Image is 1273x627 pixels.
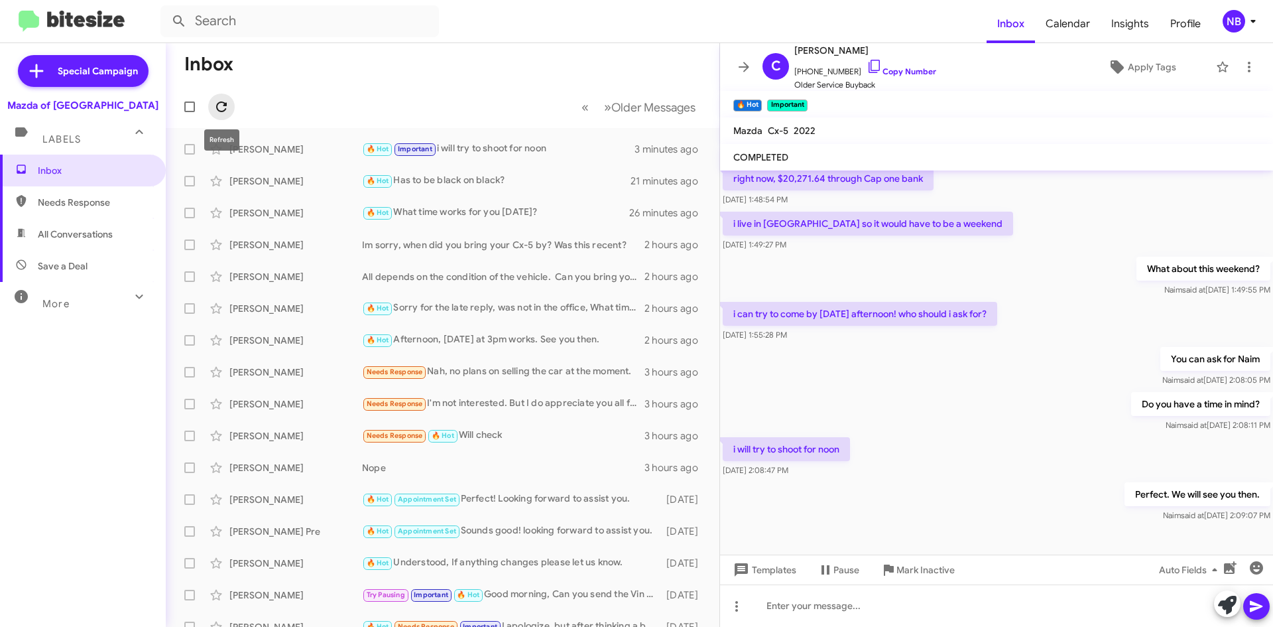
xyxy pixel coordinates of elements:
span: Apply Tags [1128,55,1176,79]
div: Nope [362,461,644,474]
div: [DATE] [660,493,709,506]
a: Inbox [987,5,1035,43]
div: [PERSON_NAME] [229,302,362,315]
div: [PERSON_NAME] [229,334,362,347]
button: NB [1211,10,1258,33]
p: Do you have a time in mind? [1131,392,1270,416]
p: right now, $20,271.64 through Cap one bank [723,167,934,190]
span: Templates [731,558,796,582]
span: 🔥 Hot [367,336,389,344]
button: Previous [574,94,597,121]
span: Mazda [733,125,762,137]
button: Auto Fields [1148,558,1233,582]
div: Will check [362,428,644,443]
span: Profile [1160,5,1211,43]
div: [PERSON_NAME] [229,493,362,506]
span: 🔥 Hot [367,559,389,567]
span: [PERSON_NAME] [794,42,936,58]
span: Appointment Set [398,495,456,504]
span: 🔥 Hot [367,208,389,217]
div: 2 hours ago [644,334,709,347]
div: [PERSON_NAME] [229,397,362,411]
p: i will try to shoot for noon [723,437,850,461]
div: [PERSON_NAME] [229,461,362,474]
span: [PHONE_NUMBER] [794,58,936,78]
span: Appointment Set [398,527,456,535]
span: Auto Fields [1159,558,1223,582]
span: Needs Response [367,368,423,376]
div: [PERSON_NAME] [229,429,362,443]
div: 3 hours ago [644,461,709,474]
span: said at [1181,510,1204,520]
span: « [581,99,589,115]
span: 🔥 Hot [367,176,389,185]
div: 26 minutes ago [629,206,709,220]
button: Mark Inactive [870,558,965,582]
span: [DATE] 1:49:27 PM [723,240,786,249]
span: said at [1182,285,1205,295]
p: i live in [GEOGRAPHIC_DATA] so it would have to be a weekend [723,212,1013,236]
span: 🔥 Hot [367,145,389,153]
span: [DATE] 2:08:47 PM [723,465,788,475]
span: Labels [42,133,81,145]
div: [DATE] [660,525,709,538]
small: 🔥 Hot [733,100,762,111]
div: Refresh [204,129,239,151]
span: Naim [DATE] 2:08:11 PM [1166,420,1270,430]
div: [PERSON_NAME] [229,366,362,379]
small: Important [767,100,807,111]
div: 2 hours ago [644,302,709,315]
div: 2 hours ago [644,238,709,251]
span: Older Service Buyback [794,78,936,92]
input: Search [160,5,439,37]
span: Save a Deal [38,259,88,273]
div: [PERSON_NAME] [229,270,362,283]
span: 2022 [794,125,816,137]
div: [PERSON_NAME] [229,143,362,156]
span: Try Pausing [367,591,405,599]
div: 3 hours ago [644,366,709,379]
span: Needs Response [367,431,423,440]
span: Inbox [38,164,151,177]
div: Afternoon, [DATE] at 3pm works. See you then. [362,332,644,348]
span: Naim [DATE] 1:49:55 PM [1164,285,1270,295]
p: Perfect. We will see you then. [1124,482,1270,506]
span: Needs Response [38,196,151,209]
div: Sounds good! looking forward to assist you. [362,523,660,539]
span: Special Campaign [58,64,138,78]
span: Important [414,591,448,599]
a: Calendar [1035,5,1101,43]
span: Naim [DATE] 2:09:07 PM [1163,510,1270,520]
div: Nah, no plans on selling the car at the moment. [362,364,644,380]
div: 3 hours ago [644,397,709,411]
h1: Inbox [184,54,233,75]
span: said at [1180,375,1203,385]
div: I'm not interested. But I do appreciate you all for taking such good care of my car. I'll be in s... [362,396,644,411]
div: [DATE] [660,589,709,602]
span: said at [1183,420,1207,430]
span: [DATE] 1:55:28 PM [723,330,787,340]
div: 3 minutes ago [635,143,709,156]
div: [PERSON_NAME] Pre [229,525,362,538]
a: Insights [1101,5,1160,43]
p: You can ask for Naim [1160,347,1270,371]
div: Mazda of [GEOGRAPHIC_DATA] [7,99,158,112]
span: 🔥 Hot [367,527,389,535]
div: All depends on the condition of the vehicle. Can you bring your vehicle by? [362,270,644,283]
span: Mark Inactive [896,558,955,582]
span: Needs Response [367,399,423,408]
div: i will try to shoot for noon [362,141,635,157]
button: Pause [807,558,870,582]
a: Copy Number [867,66,936,76]
div: [PERSON_NAME] [229,557,362,570]
span: All Conversations [38,228,113,241]
div: Good morning, Can you send the Vin and miles to your vehicle? [362,587,660,602]
span: Important [398,145,432,153]
button: Apply Tags [1073,55,1209,79]
nav: Page navigation example [574,94,703,121]
span: More [42,298,70,310]
span: 🔥 Hot [367,495,389,504]
div: Im sorry, when did you bring your Cx-5 by? Was this recent? [362,238,644,251]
